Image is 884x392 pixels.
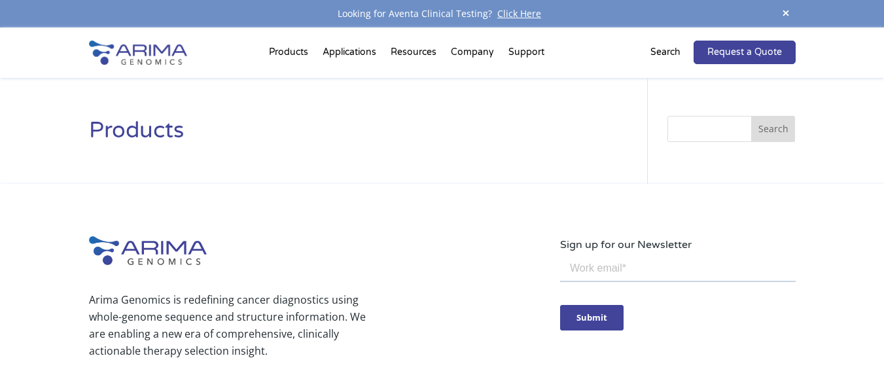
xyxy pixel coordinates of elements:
img: Arima-Genomics-logo [89,41,187,65]
img: Arima-Genomics-logo [89,236,207,265]
div: Looking for Aventa Clinical Testing? [89,5,796,22]
iframe: Form 0 [560,253,796,339]
h1: Products [89,116,609,156]
a: Request a Quote [694,41,796,64]
a: Click Here [492,7,546,20]
p: Search [650,44,681,61]
p: Sign up for our Newsletter [560,236,796,253]
p: Arima Genomics is redefining cancer diagnostics using whole-genome sequence and structure informa... [89,291,372,359]
button: Search [751,116,796,142]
